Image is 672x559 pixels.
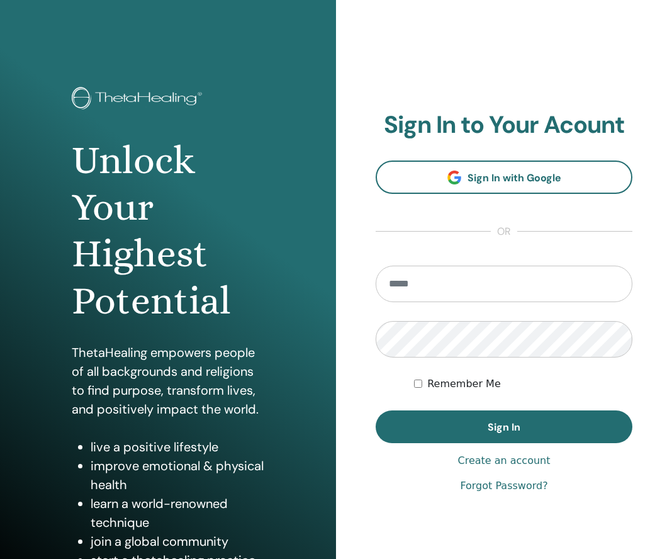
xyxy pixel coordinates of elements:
p: ThetaHealing empowers people of all backgrounds and religions to find purpose, transform lives, a... [72,343,264,419]
a: Forgot Password? [460,478,547,494]
li: improve emotional & physical health [91,456,264,494]
a: Create an account [457,453,550,468]
h2: Sign In to Your Acount [376,111,632,140]
span: Sign In [488,421,520,434]
li: join a global community [91,532,264,551]
a: Sign In with Google [376,161,632,194]
button: Sign In [376,410,632,443]
li: live a positive lifestyle [91,438,264,456]
label: Remember Me [427,376,501,392]
h1: Unlock Your Highest Potential [72,137,264,325]
span: or [491,224,517,239]
div: Keep me authenticated indefinitely or until I manually logout [414,376,632,392]
li: learn a world-renowned technique [91,494,264,532]
span: Sign In with Google [468,171,561,184]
